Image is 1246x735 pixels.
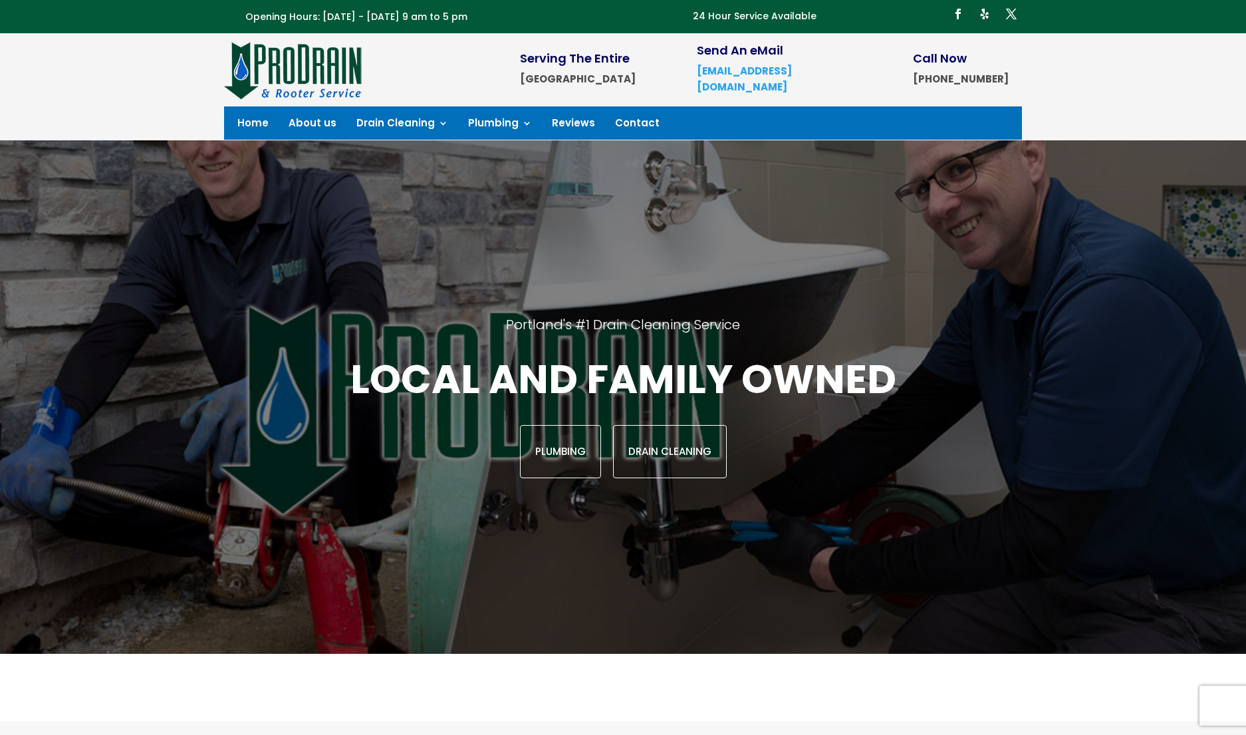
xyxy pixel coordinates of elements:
span: Serving The Entire [520,50,630,67]
div: Local and family owned [162,353,1083,478]
a: Contact [615,118,660,133]
strong: [PHONE_NUMBER] [913,72,1009,86]
a: Plumbing [520,425,601,478]
a: Drain Cleaning [613,425,727,478]
a: Follow on Yelp [974,3,995,25]
strong: [GEOGRAPHIC_DATA] [520,72,636,86]
a: Reviews [552,118,595,133]
a: Plumbing [468,118,532,133]
a: Follow on Facebook [947,3,969,25]
h2: Portland's #1 Drain Cleaning Service [162,316,1083,353]
span: Opening Hours: [DATE] - [DATE] 9 am to 5 pm [245,10,467,23]
a: Follow on X [1001,3,1022,25]
span: Call Now [913,50,967,67]
a: Drain Cleaning [356,118,448,133]
a: About us [289,118,336,133]
span: Send An eMail [697,42,783,59]
a: Home [237,118,269,133]
p: 24 Hour Service Available [693,9,816,25]
a: [EMAIL_ADDRESS][DOMAIN_NAME] [697,64,792,94]
img: site-logo-100h [224,40,363,100]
